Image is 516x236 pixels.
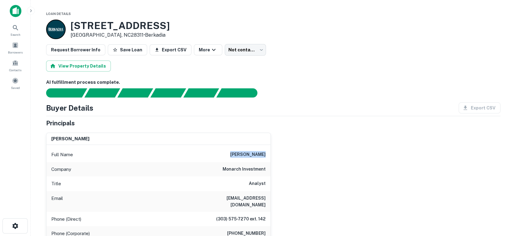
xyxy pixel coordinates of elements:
[249,180,266,187] h6: Analyst
[46,12,71,16] span: Loan Details
[46,119,75,128] h5: Principals
[194,44,222,55] button: More
[51,135,89,142] h6: [PERSON_NAME]
[216,88,265,98] div: AI fulfillment process complete.
[2,75,29,91] a: Saved
[71,20,170,31] h3: [STREET_ADDRESS]
[108,44,147,55] button: Save Loan
[46,79,500,86] h6: AI fulfillment process complete.
[11,85,20,90] span: Saved
[9,68,21,72] span: Contacts
[46,102,93,113] h4: Buyer Details
[2,39,29,56] a: Borrowers
[39,88,85,98] div: Sending borrower request to AI...
[51,151,73,158] p: Full Name
[192,195,266,208] h6: [EMAIL_ADDRESS][DOMAIN_NAME]
[223,166,266,173] h6: monarch investment
[71,31,170,39] p: [GEOGRAPHIC_DATA], NC28311 •
[84,88,120,98] div: Your request is received and processing...
[51,216,81,223] p: Phone (Direct)
[230,151,266,158] h6: [PERSON_NAME]
[51,166,71,173] p: Company
[183,88,219,98] div: Principals found, still searching for contact information. This may take time...
[46,44,105,55] button: Request Borrower Info
[145,32,165,38] a: Berkadia
[8,50,23,55] span: Borrowers
[10,32,20,37] span: Search
[46,61,111,72] button: View Property Details
[51,195,63,208] p: Email
[150,44,191,55] button: Export CSV
[216,216,266,223] h6: (303) 575-7270 ext. 142
[51,180,61,187] p: Title
[2,22,29,38] a: Search
[2,57,29,74] a: Contacts
[117,88,153,98] div: Documents found, AI parsing details...
[485,187,516,216] iframe: Chat Widget
[10,5,21,17] img: capitalize-icon.png
[150,88,186,98] div: Principals found, AI now looking for contact information...
[225,44,266,56] div: Not contacted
